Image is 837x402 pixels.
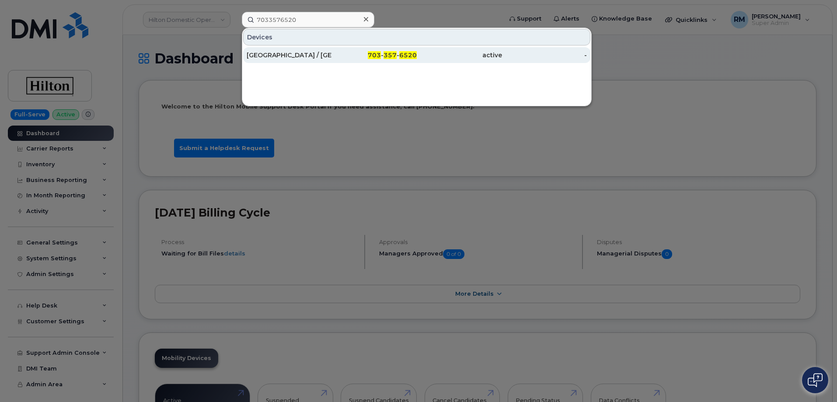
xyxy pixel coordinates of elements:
[808,373,823,387] img: Open chat
[247,51,332,59] div: [GEOGRAPHIC_DATA] / [GEOGRAPHIC_DATA]
[384,51,397,59] span: 357
[332,51,417,59] div: - -
[417,51,502,59] div: active
[399,51,417,59] span: 6520
[243,29,590,45] div: Devices
[502,51,587,59] div: -
[368,51,381,59] span: 703
[243,47,590,63] a: [GEOGRAPHIC_DATA] / [GEOGRAPHIC_DATA]703-357-6520active-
